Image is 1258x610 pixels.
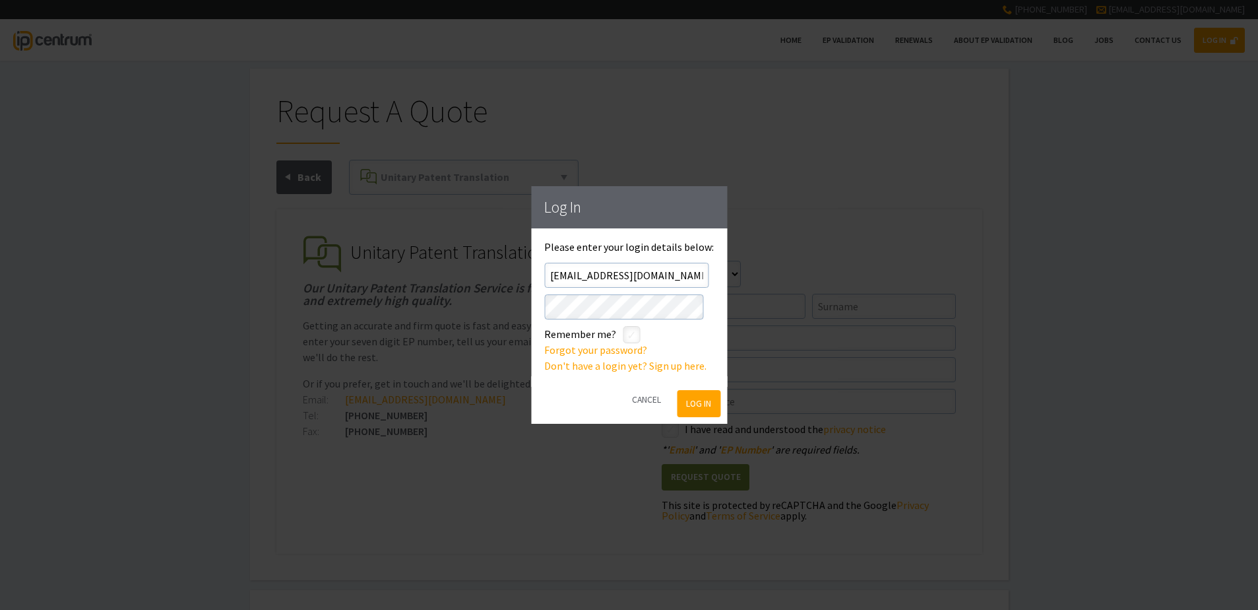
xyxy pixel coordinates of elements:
[544,343,647,356] a: Forgot your password?
[544,242,714,374] div: Please enter your login details below:
[544,326,616,342] label: Remember me?
[623,384,670,417] button: Cancel
[544,263,708,288] input: Email
[677,390,720,417] button: Log In
[623,326,640,343] label: styled-checkbox
[544,359,707,372] a: Don't have a login yet? Sign up here.
[544,199,714,215] h1: Log In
